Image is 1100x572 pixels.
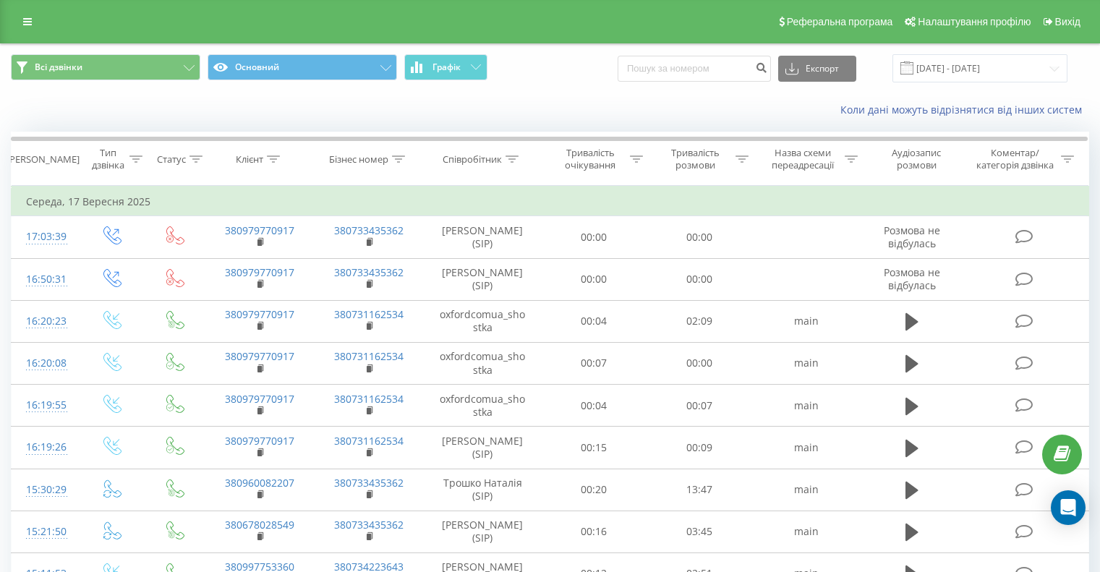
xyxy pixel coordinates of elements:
div: Статус [157,153,186,166]
td: main [751,342,861,384]
div: Open Intercom Messenger [1051,490,1086,525]
td: [PERSON_NAME] (SIP) [424,216,542,258]
div: Аудіозапис розмови [874,147,959,171]
div: Співробітник [443,153,502,166]
td: main [751,300,861,342]
td: 00:00 [542,216,647,258]
div: Назва схеми переадресації [765,147,841,171]
td: 00:15 [542,427,647,469]
td: 00:09 [647,427,751,469]
td: [PERSON_NAME] (SIP) [424,511,542,552]
td: 00:00 [647,216,751,258]
div: [PERSON_NAME] [7,153,80,166]
a: 380979770917 [225,434,294,448]
td: 02:09 [647,300,751,342]
td: 13:47 [647,469,751,511]
td: oxfordcomua_shostka [424,300,542,342]
a: 380731162534 [334,307,404,321]
td: [PERSON_NAME] (SIP) [424,258,542,300]
td: 00:00 [647,342,751,384]
span: Розмова не відбулась [884,223,940,250]
a: 380731162534 [334,392,404,406]
a: 380731162534 [334,349,404,363]
div: Тривалість очікування [555,147,627,171]
td: Середа, 17 Вересня 2025 [12,187,1089,216]
td: Трошко Наталія (SIP) [424,469,542,511]
td: 00:07 [647,385,751,427]
td: 03:45 [647,511,751,552]
a: 380979770917 [225,349,294,363]
a: 380979770917 [225,265,294,279]
td: oxfordcomua_shostka [424,385,542,427]
a: Коли дані можуть відрізнятися вiд інших систем [840,103,1089,116]
span: Графік [432,62,461,72]
div: 16:19:26 [26,433,64,461]
td: main [751,469,861,511]
td: [PERSON_NAME] (SIP) [424,427,542,469]
div: Коментар/категорія дзвінка [973,147,1057,171]
td: 00:20 [542,469,647,511]
a: 380979770917 [225,223,294,237]
button: Всі дзвінки [11,54,200,80]
div: Тип дзвінка [91,147,125,171]
td: main [751,385,861,427]
span: Налаштування профілю [918,16,1031,27]
a: 380678028549 [225,518,294,532]
div: 16:19:55 [26,391,64,419]
td: 00:07 [542,342,647,384]
div: 16:20:08 [26,349,64,377]
span: Реферальна програма [787,16,893,27]
div: 15:21:50 [26,518,64,546]
a: 380733435362 [334,476,404,490]
td: 00:00 [542,258,647,300]
div: 16:50:31 [26,265,64,294]
div: Тривалість розмови [660,147,732,171]
a: 380731162534 [334,434,404,448]
span: Вихід [1055,16,1080,27]
div: Клієнт [236,153,263,166]
a: 380733435362 [334,265,404,279]
button: Експорт [778,56,856,82]
td: main [751,511,861,552]
td: 00:04 [542,385,647,427]
input: Пошук за номером [618,56,771,82]
span: Розмова не відбулась [884,265,940,292]
a: 380979770917 [225,392,294,406]
button: Основний [208,54,397,80]
td: main [751,427,861,469]
td: 00:16 [542,511,647,552]
div: 15:30:29 [26,476,64,504]
span: Всі дзвінки [35,61,82,73]
div: Бізнес номер [329,153,388,166]
td: oxfordcomua_shostka [424,342,542,384]
a: 380733435362 [334,223,404,237]
a: 380979770917 [225,307,294,321]
td: 00:00 [647,258,751,300]
button: Графік [404,54,487,80]
div: 17:03:39 [26,223,64,251]
td: 00:04 [542,300,647,342]
div: 16:20:23 [26,307,64,336]
a: 380733435362 [334,518,404,532]
a: 380960082207 [225,476,294,490]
